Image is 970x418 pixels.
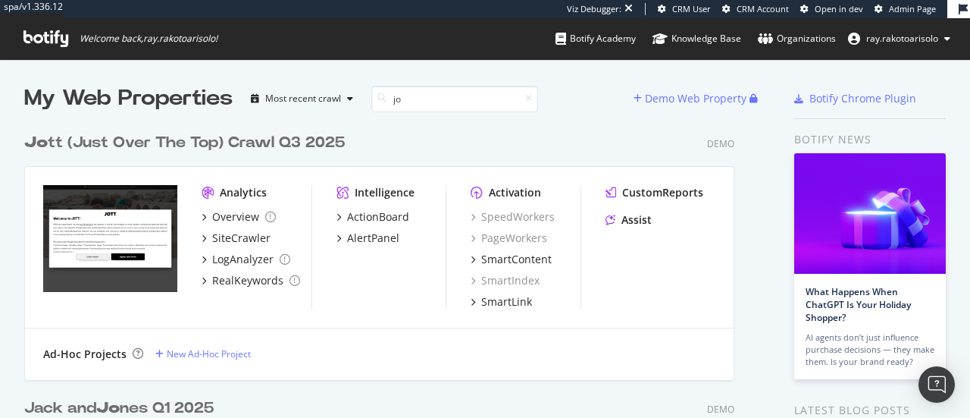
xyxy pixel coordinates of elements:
[707,137,734,150] div: Demo
[722,3,789,15] a: CRM Account
[471,294,532,310] a: SmartLink
[220,185,267,200] div: Analytics
[737,3,789,14] span: CRM Account
[43,185,177,293] img: Jott (Just Over The Top) Crawl Q3 2025
[707,403,734,416] div: Demo
[212,209,259,225] div: Overview
[24,132,345,154] div: tt (Just Over The Top) Crawl Q3 2025
[806,332,934,368] div: AI agents don’t just influence purchase decisions — they make them. Is your brand ready?
[555,31,636,46] div: Botify Academy
[758,18,836,59] a: Organizations
[555,18,636,59] a: Botify Academy
[24,135,48,150] b: Jo
[481,294,532,310] div: SmartLink
[794,91,916,106] a: Botify Chrome Plugin
[202,231,271,246] a: SiteCrawler
[815,3,863,14] span: Open in dev
[212,273,283,288] div: RealKeywords
[605,212,652,228] a: Assist
[24,83,233,114] div: My Web Properties
[336,231,399,246] a: AlertPanel
[212,231,271,246] div: SiteCrawler
[652,31,741,46] div: Knowledge Base
[836,27,962,51] button: ray.rakotoarisolo
[645,91,746,106] div: Demo Web Property
[866,32,938,45] span: ray.rakotoarisolo
[481,252,552,267] div: SmartContent
[471,273,540,288] a: SmartIndex
[794,131,946,148] div: Botify news
[43,347,127,362] div: Ad-Hoc Projects
[167,347,251,360] div: New Ad-Hoc Project
[567,3,621,15] div: Viz Debugger:
[634,86,749,111] button: Demo Web Property
[918,366,955,403] div: Open Intercom Messenger
[652,18,741,59] a: Knowledge Base
[347,209,409,225] div: ActionBoard
[80,33,217,45] span: Welcome back, ray.rakotoarisolo !
[658,3,711,15] a: CRM User
[24,132,351,154] a: Jott (Just Over The Top) Crawl Q3 2025
[336,209,409,225] a: ActionBoard
[889,3,936,14] span: Admin Page
[621,212,652,228] div: Assist
[202,252,290,267] a: LogAnalyzer
[265,94,341,103] div: Most recent crawl
[355,185,415,200] div: Intelligence
[212,252,274,267] div: LogAnalyzer
[202,209,276,225] a: Overview
[155,347,251,360] a: New Ad-Hoc Project
[794,153,946,274] img: What Happens When ChatGPT Is Your Holiday Shopper?
[202,273,300,288] a: RealKeywords
[489,185,541,200] div: Activation
[634,92,749,105] a: Demo Web Property
[347,231,399,246] div: AlertPanel
[471,252,552,267] a: SmartContent
[96,401,120,416] b: Jo
[806,285,911,324] a: What Happens When ChatGPT Is Your Holiday Shopper?
[471,209,555,225] a: SpeedWorkers
[622,185,703,200] div: CustomReports
[875,3,936,15] a: Admin Page
[758,31,836,46] div: Organizations
[371,86,538,112] input: Search
[809,91,916,106] div: Botify Chrome Plugin
[672,3,711,14] span: CRM User
[605,185,703,200] a: CustomReports
[800,3,863,15] a: Open in dev
[471,231,547,246] a: PageWorkers
[245,86,359,111] button: Most recent crawl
